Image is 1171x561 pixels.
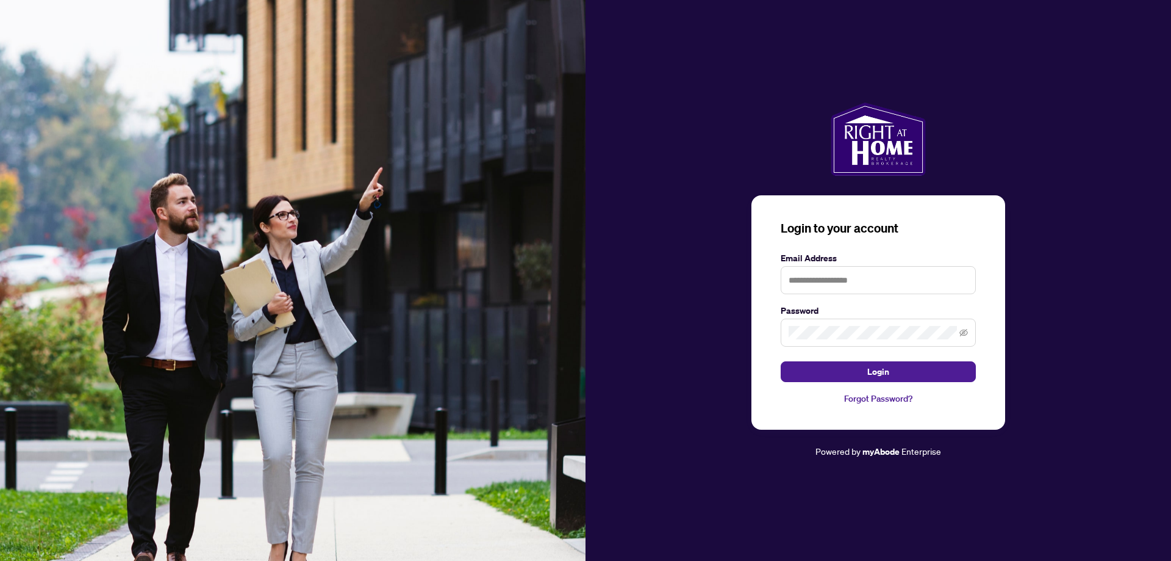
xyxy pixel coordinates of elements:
span: Enterprise [901,446,941,457]
label: Email Address [781,252,976,265]
a: Forgot Password? [781,392,976,405]
a: myAbode [862,445,900,458]
label: Password [781,304,976,317]
span: Powered by [815,446,861,457]
img: ma-logo [831,103,925,176]
h3: Login to your account [781,220,976,237]
button: Login [781,361,976,382]
span: eye-invisible [959,328,968,337]
span: Login [867,362,889,382]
